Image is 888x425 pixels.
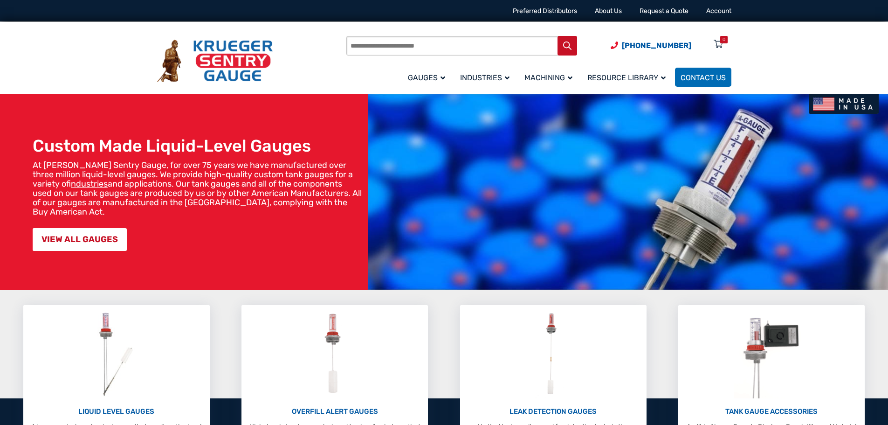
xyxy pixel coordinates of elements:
[402,66,454,88] a: Gauges
[91,310,141,398] img: Liquid Level Gauges
[454,66,519,88] a: Industries
[582,66,675,88] a: Resource Library
[71,179,108,189] a: industries
[33,136,363,156] h1: Custom Made Liquid-Level Gauges
[33,160,363,216] p: At [PERSON_NAME] Sentry Gauge, for over 75 years we have manufactured over three million liquid-l...
[157,40,273,83] img: Krueger Sentry Gauge
[524,73,572,82] span: Machining
[513,7,577,15] a: Preferred Distributors
[408,73,445,82] span: Gauges
[33,228,127,251] a: VIEW ALL GAUGES
[519,66,582,88] a: Machining
[622,41,691,50] span: [PHONE_NUMBER]
[246,406,423,417] p: OVERFILL ALERT GAUGES
[28,406,205,417] p: LIQUID LEVEL GAUGES
[675,68,731,87] a: Contact Us
[706,7,731,15] a: Account
[368,94,888,290] img: bg_hero_bannerksentry
[681,73,726,82] span: Contact Us
[535,310,571,398] img: Leak Detection Gauges
[809,94,879,114] img: Made In USA
[587,73,666,82] span: Resource Library
[723,36,725,43] div: 0
[640,7,688,15] a: Request a Quote
[683,406,860,417] p: TANK GAUGE ACCESSORIES
[595,7,622,15] a: About Us
[611,40,691,51] a: Phone Number (920) 434-8860
[460,73,509,82] span: Industries
[734,310,809,398] img: Tank Gauge Accessories
[314,310,356,398] img: Overfill Alert Gauges
[465,406,642,417] p: LEAK DETECTION GAUGES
